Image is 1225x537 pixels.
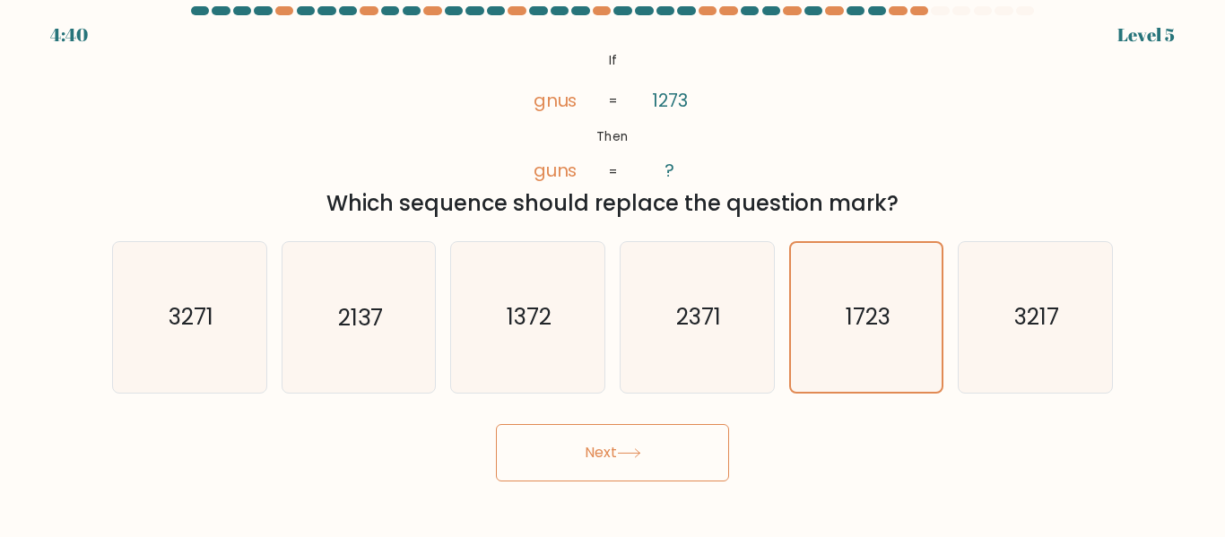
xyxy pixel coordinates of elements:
[502,48,724,185] svg: @import url('[URL][DOMAIN_NAME]);
[609,162,617,180] tspan: =
[169,302,213,333] text: 3271
[50,22,88,48] div: 4:40
[1014,302,1059,333] text: 3217
[676,302,721,333] text: 2371
[496,424,729,481] button: Next
[123,187,1102,220] div: Which sequence should replace the question mark?
[609,91,617,109] tspan: =
[533,159,577,184] tspan: guns
[596,127,629,145] tspan: Then
[652,88,688,113] tspan: 1273
[846,301,891,333] text: 1723
[665,159,675,184] tspan: ?
[533,88,577,113] tspan: gnus
[1117,22,1175,48] div: Level 5
[507,302,552,333] text: 1372
[338,302,383,333] text: 2137
[609,51,617,69] tspan: If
